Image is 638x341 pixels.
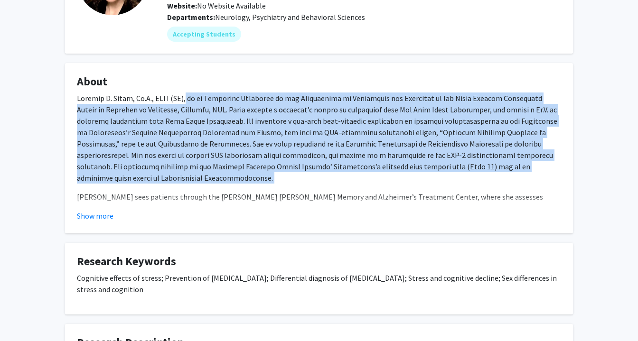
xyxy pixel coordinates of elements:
p: Loremip D. Sitam, Co.A., ELIT(SE), do ei Temporinc Utlaboree do mag Aliquaenima mi Veniamquis nos... [77,92,561,184]
h4: Research Keywords [77,255,561,268]
b: Departments: [167,12,215,22]
p: Cognitive effects of stress; Prevention of [MEDICAL_DATA]; Differential diagnosis of [MEDICAL_DAT... [77,272,561,295]
span: No Website Available [167,1,266,10]
iframe: Chat [7,298,40,334]
b: Website: [167,1,197,10]
mat-chip: Accepting Students [167,27,241,42]
h4: About [77,75,561,89]
button: Show more [77,210,113,221]
p: [PERSON_NAME] sees patients through the [PERSON_NAME] [PERSON_NAME] Memory and Alzheimer’s Treatm... [77,191,561,271]
span: Neurology, Psychiatry and Behavioral Sciences [215,12,365,22]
